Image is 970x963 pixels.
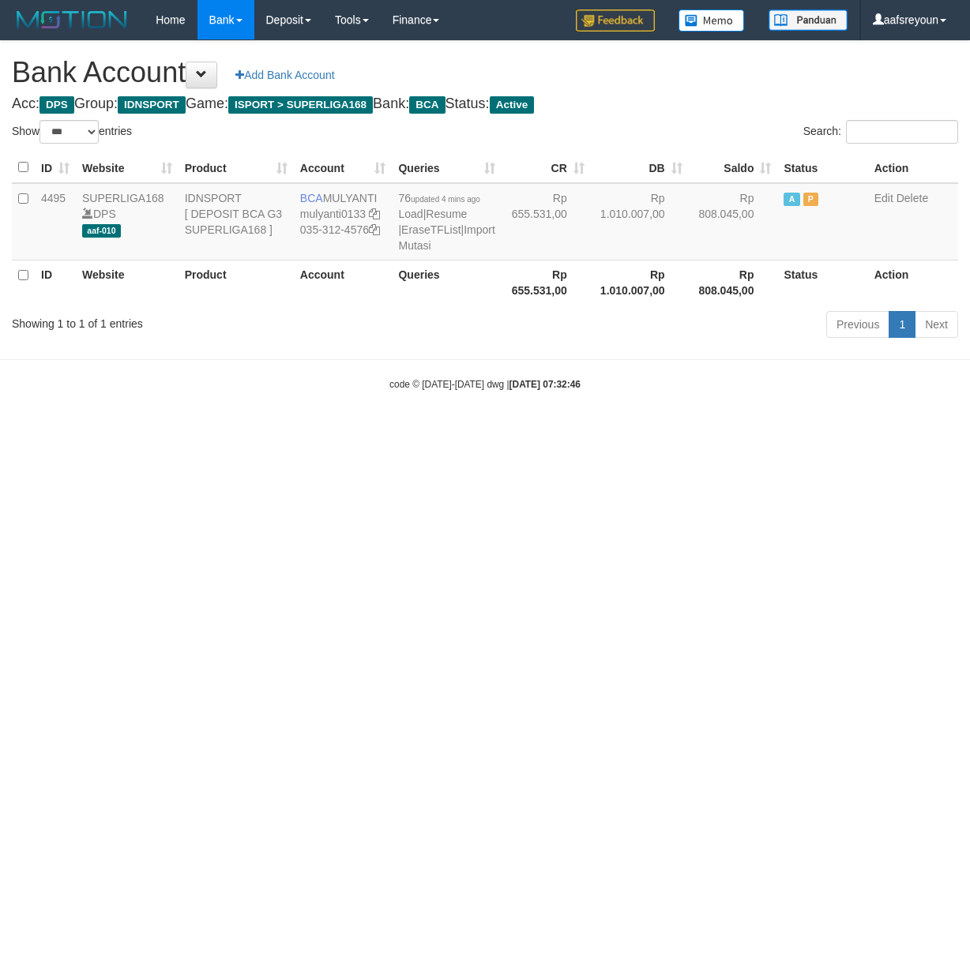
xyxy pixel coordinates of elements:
[35,183,76,260] td: 4495
[118,96,186,114] span: IDNSPORT
[12,8,132,32] img: MOTION_logo.png
[12,309,393,332] div: Showing 1 to 1 of 1 entries
[502,152,591,183] th: CR: activate to sort column ascending
[39,96,74,114] span: DPS
[294,183,393,260] td: MULYANTI 035-312-4576
[294,260,393,305] th: Account
[392,152,501,183] th: Queries: activate to sort column ascending
[35,260,76,305] th: ID
[398,208,423,220] a: Load
[401,223,461,236] a: EraseTFList
[179,152,294,183] th: Product: activate to sort column ascending
[591,152,689,183] th: DB: activate to sort column ascending
[179,183,294,260] td: IDNSPORT [ DEPOSIT BCA G3 SUPERLIGA168 ]
[784,193,799,206] span: Active
[502,183,591,260] td: Rp 655.531,00
[76,152,179,183] th: Website: activate to sort column ascending
[777,152,867,183] th: Status
[398,223,494,252] a: Import Mutasi
[509,379,581,390] strong: [DATE] 07:32:46
[490,96,535,114] span: Active
[803,193,819,206] span: Paused
[874,192,893,204] a: Edit
[389,379,581,390] small: code © [DATE]-[DATE] dwg |
[846,120,958,144] input: Search:
[300,208,366,220] a: mulyanti0133
[868,260,958,305] th: Action
[689,183,778,260] td: Rp 808.045,00
[689,152,778,183] th: Saldo: activate to sort column ascending
[679,9,745,32] img: Button%20Memo.svg
[12,120,132,144] label: Show entries
[591,260,689,305] th: Rp 1.010.007,00
[225,62,344,88] a: Add Bank Account
[392,260,501,305] th: Queries
[889,311,915,338] a: 1
[76,260,179,305] th: Website
[82,224,121,238] span: aaf-010
[82,192,164,204] a: SUPERLIGA168
[411,195,480,204] span: updated 4 mins ago
[915,311,958,338] a: Next
[777,260,867,305] th: Status
[369,223,380,236] a: Copy 0353124576 to clipboard
[576,9,655,32] img: Feedback.jpg
[398,192,479,204] span: 76
[12,96,958,112] h4: Acc: Group: Game: Bank: Status:
[300,192,323,204] span: BCA
[12,57,958,88] h1: Bank Account
[369,208,380,220] a: Copy mulyanti0133 to clipboard
[39,120,99,144] select: Showentries
[294,152,393,183] th: Account: activate to sort column ascending
[398,192,494,252] span: | | |
[826,311,889,338] a: Previous
[426,208,467,220] a: Resume
[868,152,958,183] th: Action
[76,183,179,260] td: DPS
[689,260,778,305] th: Rp 808.045,00
[179,260,294,305] th: Product
[35,152,76,183] th: ID: activate to sort column ascending
[409,96,445,114] span: BCA
[897,192,928,204] a: Delete
[591,183,689,260] td: Rp 1.010.007,00
[769,9,848,31] img: panduan.png
[228,96,373,114] span: ISPORT > SUPERLIGA168
[803,120,958,144] label: Search:
[502,260,591,305] th: Rp 655.531,00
